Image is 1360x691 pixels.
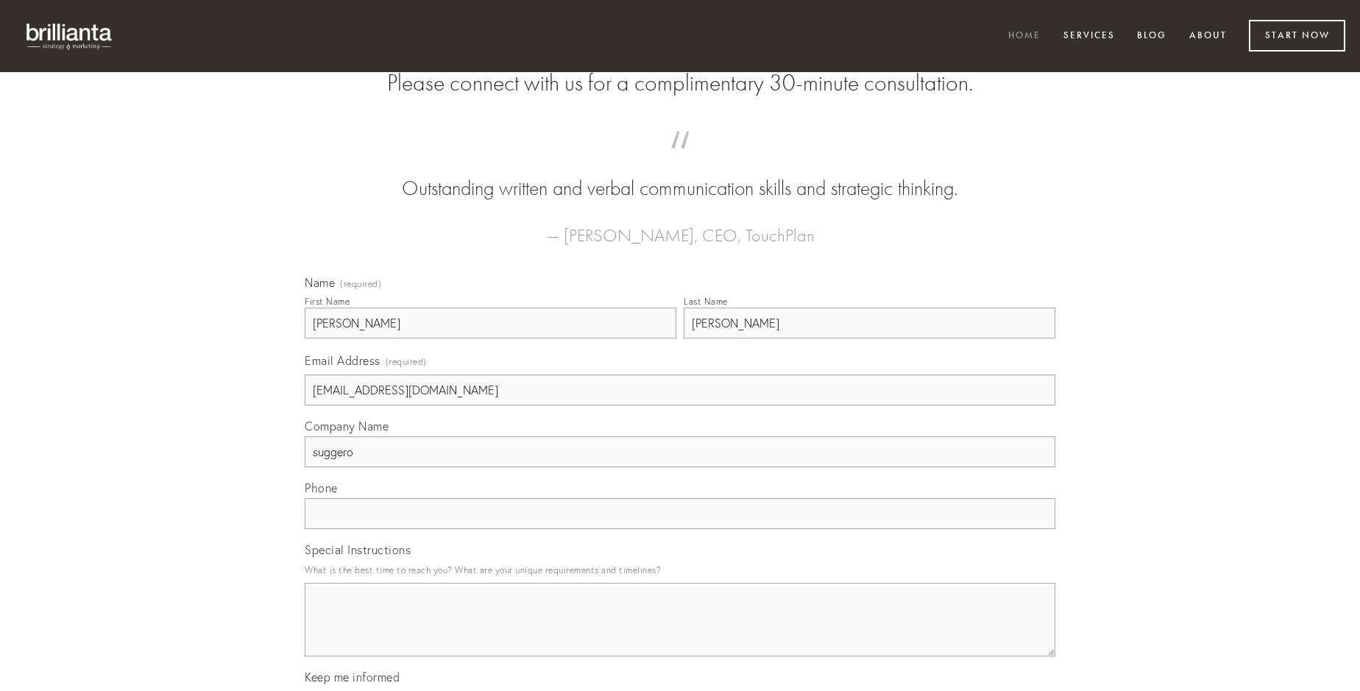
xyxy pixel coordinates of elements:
[305,69,1055,97] h2: Please connect with us for a complimentary 30-minute consultation.
[305,296,350,307] div: First Name
[999,24,1050,49] a: Home
[305,275,335,290] span: Name
[340,280,381,288] span: (required)
[305,560,1055,580] p: What is the best time to reach you? What are your unique requirements and timelines?
[386,352,427,372] span: (required)
[15,15,125,57] img: brillianta - research, strategy, marketing
[1249,20,1345,52] a: Start Now
[328,146,1032,174] span: “
[305,670,400,684] span: Keep me informed
[305,481,338,495] span: Phone
[1054,24,1125,49] a: Services
[305,419,389,433] span: Company Name
[684,296,728,307] div: Last Name
[1180,24,1236,49] a: About
[328,146,1032,203] blockquote: Outstanding written and verbal communication skills and strategic thinking.
[328,203,1032,250] figcaption: — [PERSON_NAME], CEO, TouchPlan
[305,542,411,557] span: Special Instructions
[1127,24,1176,49] a: Blog
[305,353,380,368] span: Email Address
